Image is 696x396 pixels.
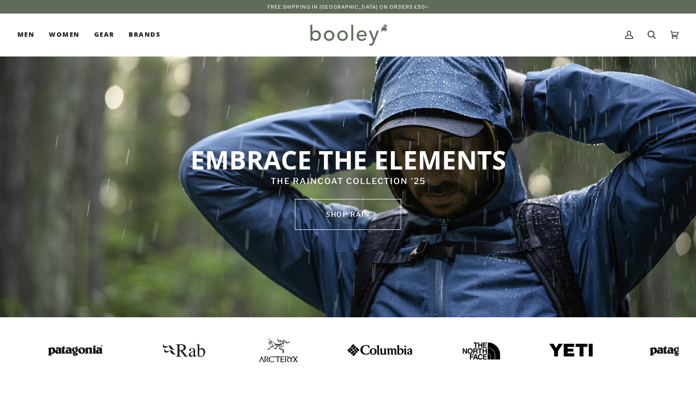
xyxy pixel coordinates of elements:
[145,143,551,175] p: EMBRACE THE ELEMENTS
[129,30,160,40] span: Brands
[17,14,42,56] a: Men
[267,3,429,11] p: Free Shipping in [GEOGRAPHIC_DATA] on Orders €50+
[295,199,401,230] a: SHOP rain
[17,30,34,40] span: Men
[306,21,391,49] img: Booley
[145,175,551,188] p: THE RAINCOAT COLLECTION '25
[87,14,122,56] a: Gear
[42,14,87,56] a: Women
[49,30,79,40] span: Women
[94,30,115,40] span: Gear
[121,14,168,56] a: Brands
